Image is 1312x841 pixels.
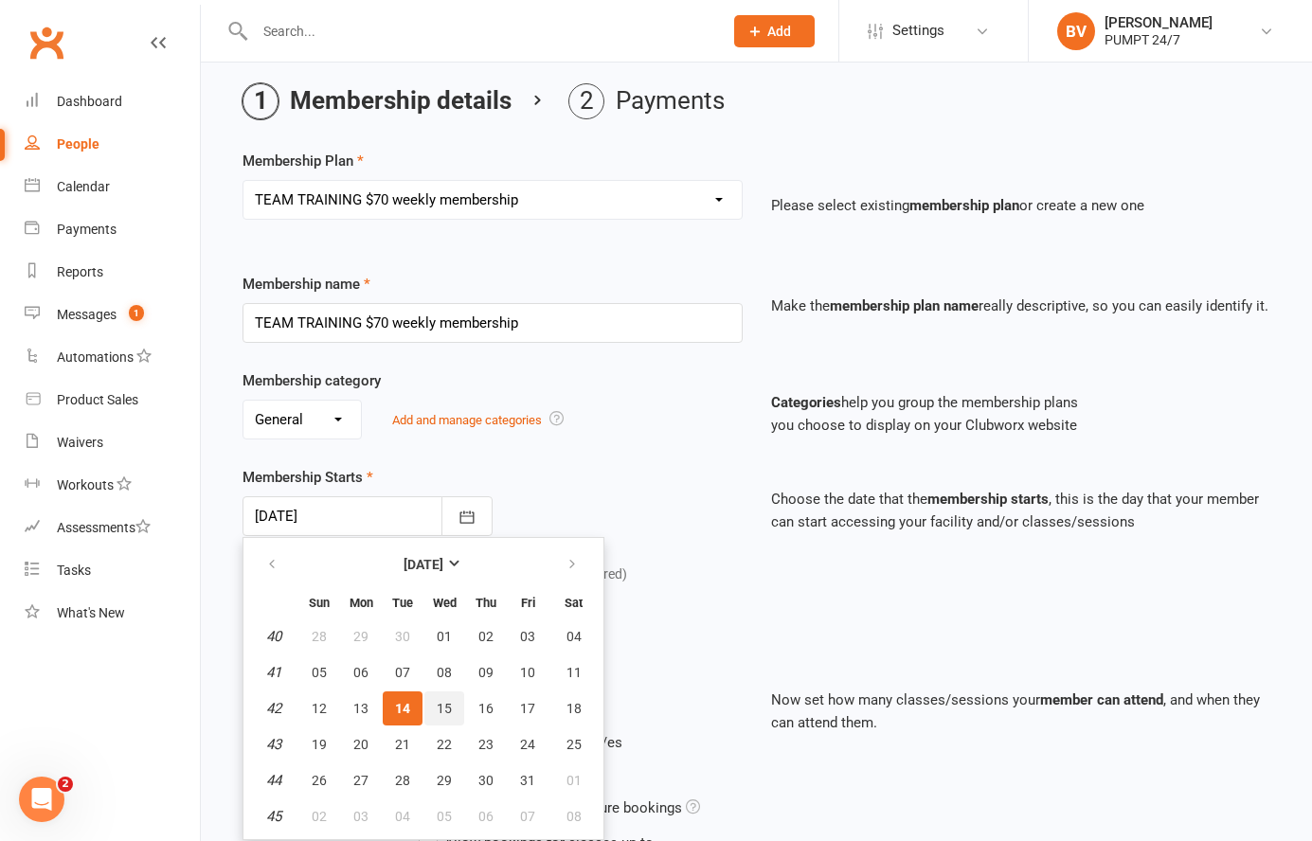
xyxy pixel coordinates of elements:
button: 05 [299,655,339,689]
button: 04 [383,799,422,833]
iframe: Intercom live chat [19,777,64,822]
span: 30 [478,773,494,788]
em: 43 [266,736,281,753]
span: 05 [312,665,327,680]
span: 26 [312,773,327,788]
span: 28 [395,773,410,788]
span: 04 [566,629,582,644]
button: 23 [466,727,506,761]
button: 01 [549,763,598,797]
div: Member Can Attend [228,697,404,720]
span: 08 [437,665,452,680]
span: 06 [478,809,494,824]
a: Workouts [25,464,200,507]
span: 12 [312,701,327,716]
em: 44 [266,772,281,789]
a: Product Sales [25,379,200,421]
span: 02 [312,809,327,824]
label: Membership Starts [243,466,373,489]
button: 13 [341,691,381,725]
div: [PERSON_NAME] [1105,14,1213,31]
div: Workouts [57,477,114,492]
div: Messages [57,307,117,322]
small: Sunday [309,596,330,610]
em: 45 [266,808,281,825]
span: 03 [353,809,368,824]
a: Payments [25,208,200,251]
span: 10 [520,665,535,680]
button: 12 [299,691,339,725]
div: People [57,136,99,152]
small: Monday [350,596,373,610]
div: Reports [57,264,103,279]
button: 19 [299,727,339,761]
button: 28 [383,763,422,797]
button: 27 [341,763,381,797]
a: Calendar [25,166,200,208]
button: 08 [424,655,464,689]
small: Friday [521,596,535,610]
span: 29 [437,773,452,788]
span: 05 [437,809,452,824]
p: help you group the membership plans you choose to display on your Clubworx website [771,391,1271,437]
small: Saturday [565,596,583,610]
a: Messages 1 [25,294,200,336]
a: Automations [25,336,200,379]
span: 30 [395,629,410,644]
span: 18 [566,701,582,716]
div: Product Sales [57,392,138,407]
button: 28 [299,619,339,653]
small: Tuesday [392,596,413,610]
a: Dashboard [25,81,200,123]
div: BV [1057,12,1095,50]
button: 17 [508,691,548,725]
span: 23 [478,737,494,752]
button: 03 [508,619,548,653]
span: 08 [566,809,582,824]
span: 19 [312,737,327,752]
input: Search... [249,18,710,45]
div: Tasks [57,563,91,578]
a: Reports [25,251,200,294]
label: Membership name [243,273,370,295]
button: 29 [424,763,464,797]
strong: membership plan [909,197,1019,214]
span: 03 [520,629,535,644]
span: 27 [353,773,368,788]
span: 13 [353,701,368,716]
div: future bookings [583,796,700,819]
button: 09 [466,655,506,689]
button: 10 [508,655,548,689]
button: 02 [466,619,506,653]
li: Payments [568,83,725,119]
strong: membership starts [927,491,1049,508]
button: 18 [549,691,598,725]
span: 06 [353,665,368,680]
em: 40 [266,628,281,645]
button: 06 [466,799,506,833]
div: Dashboard [57,94,122,109]
span: 16 [478,701,494,716]
button: 25 [549,727,598,761]
button: 31 [508,763,548,797]
p: Please select existing or create a new one [771,194,1271,217]
button: 05 [424,799,464,833]
a: Waivers [25,421,200,464]
span: 15 [437,701,452,716]
em: 41 [266,664,281,681]
div: Waivers [57,435,103,450]
a: What's New [25,592,200,635]
span: 01 [437,629,452,644]
input: Enter membership name [243,303,743,343]
div: Limit advanced bookings? [228,793,404,838]
span: 07 [395,665,410,680]
button: 06 [341,655,381,689]
p: Now set how many classes/sessions your , and when they can attend them. [771,689,1271,734]
button: 04 [549,619,598,653]
strong: Categories [771,394,841,411]
div: Automations [57,349,134,365]
button: 26 [299,763,339,797]
span: 01 [566,773,582,788]
div: Calendar [57,179,110,194]
small: Wednesday [433,596,457,610]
